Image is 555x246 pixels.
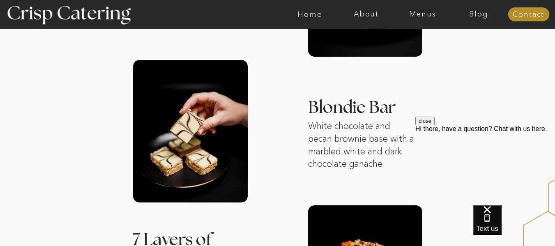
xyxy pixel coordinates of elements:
h3: Blondie Bar [308,99,422,107]
a: About [338,10,394,18]
iframe: podium webchat widget prompt [415,117,555,215]
a: Menus [394,10,451,18]
a: Blog [451,10,507,18]
a: Home [282,10,338,18]
p: White chocolate and pecan brownie base with a marbled white and dark chocolate ganache [308,120,416,156]
iframe: podium webchat widget bubble [473,205,555,246]
a: Contact [508,11,549,19]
